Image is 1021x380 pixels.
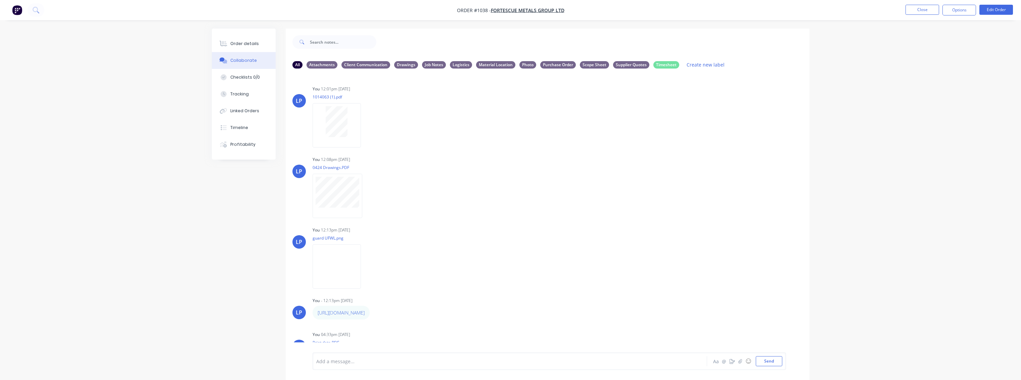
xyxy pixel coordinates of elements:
div: You [313,86,320,92]
div: Scope Sheet [580,61,609,69]
button: Linked Orders [212,102,276,119]
button: Tracking [212,86,276,102]
p: Print data.PDF [313,340,368,345]
div: - 12:13pm [DATE] [321,298,353,304]
a: [URL][DOMAIN_NAME] [318,309,365,316]
div: Linked Orders [230,108,259,114]
button: ☺ [744,357,752,365]
div: You [313,157,320,163]
div: Profitability [230,141,256,147]
div: LP [296,97,302,105]
div: Client Communication [341,61,390,69]
a: FORTESCUE METALS GROUP LTD [491,7,564,13]
button: Close [906,5,939,15]
div: Purchase Order [540,61,576,69]
button: Order details [212,35,276,52]
button: Profitability [212,136,276,153]
button: Options [942,5,976,15]
div: Photo [519,61,536,69]
span: Order #1038 - [457,7,491,13]
div: Drawings [394,61,418,69]
div: You [313,227,320,233]
div: LP [296,308,302,316]
p: 1014063 (1).pdf [313,94,368,100]
button: Edit Order [979,5,1013,15]
input: Search notes... [310,35,376,49]
div: 12:13pm [DATE] [321,227,350,233]
div: Logistics [450,61,472,69]
div: You [313,298,320,304]
div: Collaborate [230,57,257,64]
div: Job Notes [422,61,446,69]
div: Attachments [307,61,337,69]
div: 12:01pm [DATE] [321,86,350,92]
div: You [313,332,320,338]
button: Checklists 0/0 [212,69,276,86]
div: Timesheet [653,61,679,69]
button: Aa [712,357,720,365]
button: Collaborate [212,52,276,69]
p: 0424 Drawings.PDF [313,165,369,170]
img: Factory [12,5,22,15]
div: LP [296,167,302,175]
div: Order details [230,41,259,47]
div: Tracking [230,91,249,97]
p: guard UFWL.png [313,235,368,241]
div: Supplier Quotes [613,61,649,69]
div: Timeline [230,125,248,131]
button: Create new label [683,60,728,69]
div: 12:08pm [DATE] [321,157,350,163]
div: Checklists 0/0 [230,74,260,80]
div: LP [296,238,302,246]
button: Timeline [212,119,276,136]
button: @ [720,357,728,365]
div: All [292,61,303,69]
div: Material Location [476,61,515,69]
div: 04:33pm [DATE] [321,332,350,338]
button: Send [756,356,782,366]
